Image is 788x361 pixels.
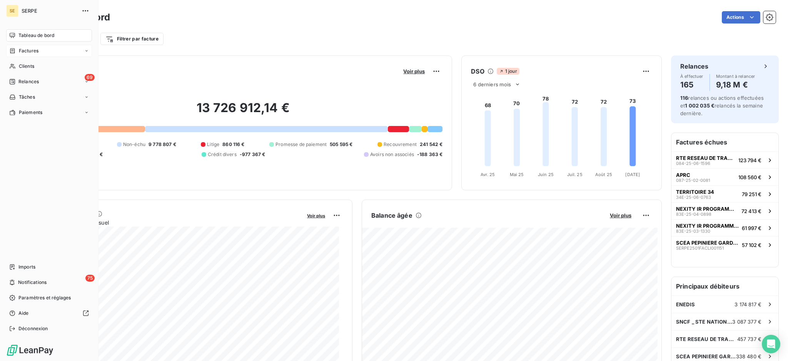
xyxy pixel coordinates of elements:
span: Non-échu [123,141,145,148]
h4: 9,18 M € [716,79,755,91]
span: -977 367 € [240,151,265,158]
tspan: Juin 25 [538,172,554,177]
tspan: Avr. 25 [481,172,495,177]
h4: 165 [680,79,703,91]
span: 9 778 807 € [149,141,176,148]
span: Avoirs non associés [370,151,414,158]
span: 34E-25-06-0763 [676,195,711,200]
span: Déconnexion [18,325,48,332]
span: Voir plus [307,213,325,218]
button: NEXITY IR PROGRAMMES REGION SUD83E-25-03-133061 997 € [671,219,778,236]
span: 1 002 035 € [685,102,715,109]
h2: 13 726 912,14 € [43,100,442,123]
span: TERRITOIRE 34 [676,189,714,195]
span: relances ou actions effectuées et relancés la semaine dernière. [680,95,764,116]
h6: Balance âgée [371,211,412,220]
span: 75 [85,275,95,282]
button: APRC087-25-02-0081108 560 € [671,168,778,185]
span: Promesse de paiement [275,141,327,148]
span: Clients [19,63,34,70]
tspan: Août 25 [595,172,612,177]
span: Montant à relancer [716,74,755,79]
a: Aide [6,307,92,319]
div: SE [6,5,18,17]
span: À effectuer [680,74,703,79]
span: Paiements [19,109,42,116]
span: Notifications [18,279,47,286]
span: 457 737 € [737,336,761,342]
tspan: Mai 25 [510,172,524,177]
span: NEXITY IR PROGRAMMES REGION SUD [676,206,738,212]
button: TERRITOIRE 3434E-25-06-076379 251 € [671,185,778,202]
span: 69 [85,74,95,81]
span: -188 363 € [417,151,443,158]
h6: Factures échues [671,133,778,151]
span: 6 derniers mois [473,81,511,87]
span: 860 116 € [222,141,244,148]
span: NEXITY IR PROGRAMMES REGION SUD [676,223,739,229]
span: 241 542 € [420,141,442,148]
span: 108 560 € [738,174,761,180]
span: 61 997 € [742,225,761,231]
span: APRC [676,172,690,178]
span: 83E-25-03-1330 [676,229,710,233]
span: Relances [18,78,39,85]
span: 72 413 € [741,208,761,214]
span: SERPE2501FACLI001151 [676,246,724,250]
span: Paramètres et réglages [18,294,71,301]
span: 123 794 € [738,157,761,163]
span: 116 [680,95,688,101]
span: Factures [19,47,38,54]
span: Crédit divers [208,151,237,158]
button: Filtrer par facture [100,33,164,45]
span: 505 595 € [330,141,352,148]
span: Recouvrement [384,141,417,148]
span: RTE RESEAU DE TRANSPORT ELECTRICITE [676,336,737,342]
img: Logo LeanPay [6,344,54,356]
span: ENEDIS [676,301,695,307]
button: Actions [722,11,760,24]
span: SCEA PEPINIERE GARDOISE [676,353,736,359]
span: 1 jour [497,68,519,75]
span: Imports [18,264,35,270]
button: Voir plus [401,68,427,75]
span: Voir plus [610,212,631,218]
h6: Principaux débiteurs [671,277,778,296]
tspan: Juil. 25 [567,172,583,177]
button: NEXITY IR PROGRAMMES REGION SUD83E-25-04-089872 413 € [671,202,778,219]
button: Voir plus [305,212,327,219]
span: 79 251 € [742,191,761,197]
span: 3 087 377 € [732,319,761,325]
span: Tableau de bord [18,32,54,39]
span: 83E-25-04-0898 [676,212,711,217]
span: Tâches [19,94,35,101]
button: SCEA PEPINIERE GARDOISESERPE2501FACLI00115157 102 € [671,236,778,253]
span: SCEA PEPINIERE GARDOISE [676,240,739,246]
h6: DSO [471,67,484,76]
span: Litige [207,141,219,148]
div: Open Intercom Messenger [762,335,780,353]
span: 3 174 817 € [735,301,761,307]
span: Voir plus [403,68,425,74]
span: RTE RESEAU DE TRANSPORT ELECTRICITE [676,155,735,161]
span: 338 480 € [736,353,761,359]
tspan: [DATE] [626,172,640,177]
h6: Relances [680,62,708,71]
span: 087-25-02-0081 [676,178,710,183]
span: 57 102 € [742,242,761,248]
span: Chiffre d'affaires mensuel [43,218,302,227]
span: 084-25-06-1596 [676,161,710,166]
span: SERPE [22,8,77,14]
button: RTE RESEAU DE TRANSPORT ELECTRICITE084-25-06-1596123 794 € [671,151,778,168]
span: Aide [18,310,29,317]
button: Voir plus [608,212,634,219]
span: SNCF _ STE NATIONALE [676,319,732,325]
